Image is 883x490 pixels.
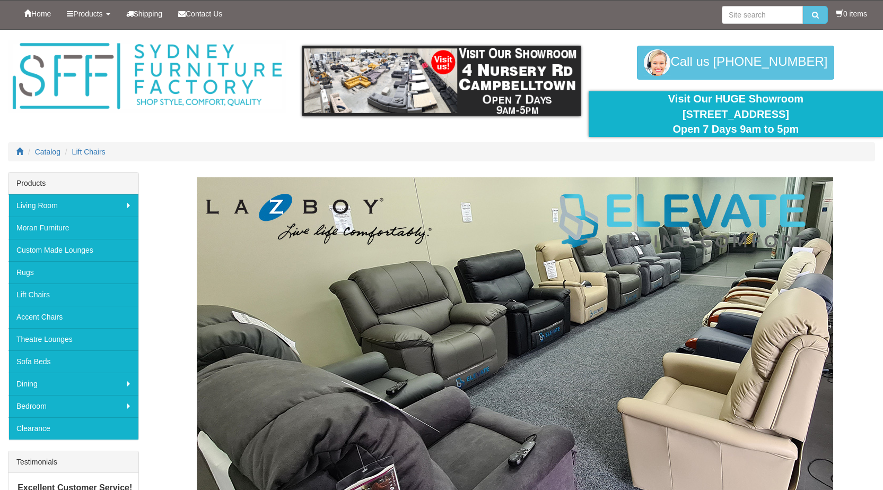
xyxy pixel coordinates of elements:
[8,350,138,373] a: Sofa Beds
[31,10,51,18] span: Home
[16,1,59,27] a: Home
[302,46,581,116] img: showroom.gif
[134,10,163,18] span: Shipping
[8,194,138,217] a: Living Room
[8,306,138,328] a: Accent Chairs
[8,40,286,113] img: Sydney Furniture Factory
[836,8,867,19] li: 0 items
[8,417,138,440] a: Clearance
[59,1,118,27] a: Products
[8,173,138,194] div: Products
[8,239,138,261] a: Custom Made Lounges
[722,6,803,24] input: Site search
[8,395,138,417] a: Bedroom
[8,217,138,239] a: Moran Furniture
[8,283,138,306] a: Lift Chairs
[73,10,102,18] span: Products
[8,261,138,283] a: Rugs
[118,1,171,27] a: Shipping
[35,148,60,156] a: Catalog
[597,91,875,137] div: Visit Our HUGE Showroom [STREET_ADDRESS] Open 7 Days 9am to 5pm
[72,148,106,156] a: Lift Chairs
[8,451,138,473] div: Testimonials
[8,373,138,395] a: Dining
[170,1,230,27] a: Contact Us
[186,10,222,18] span: Contact Us
[8,328,138,350] a: Theatre Lounges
